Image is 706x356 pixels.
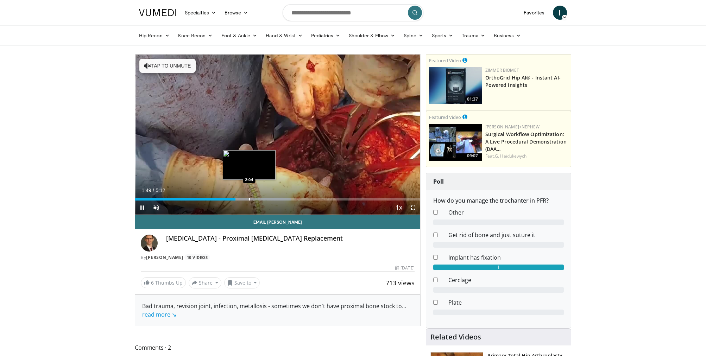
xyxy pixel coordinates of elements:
img: bcfc90b5-8c69-4b20-afee-af4c0acaf118.150x105_q85_crop-smart_upscale.jpg [429,124,482,161]
video-js: Video Player [135,55,420,215]
a: Surgical Workflow Optimization: A Live Procedural Demonstration (DAA… [485,131,567,152]
dd: Implant has fixation [443,253,569,262]
a: 01:37 [429,67,482,104]
a: Hip Recon [135,28,174,43]
button: Share [189,277,221,288]
a: Foot & Ankle [217,28,262,43]
a: [PERSON_NAME]+Nephew [485,124,540,130]
div: Progress Bar [135,198,420,201]
a: Browse [220,6,253,20]
span: 6 [151,279,154,286]
h6: How do you manage the trochanter in PFR? [433,197,564,204]
a: Email [PERSON_NAME] [135,215,420,229]
a: Favorites [519,6,549,20]
a: Zimmer Biomet [485,67,519,73]
dd: Plate [443,298,569,307]
a: 10 Videos [184,254,210,260]
div: 1 [433,265,564,270]
span: 1:49 [141,187,151,193]
a: Specialties [181,6,220,20]
a: Pediatrics [307,28,345,43]
button: Pause [135,201,149,215]
a: Shoulder & Elbow [345,28,399,43]
h4: Related Videos [430,333,481,341]
img: 51d03d7b-a4ba-45b7-9f92-2bfbd1feacc3.150x105_q85_crop-smart_upscale.jpg [429,67,482,104]
div: Feat. [485,153,568,159]
div: [DATE] [395,265,414,271]
a: Hand & Wrist [261,28,307,43]
dd: Other [443,208,569,217]
span: 5:12 [156,187,165,193]
div: Bad trauma, revision joint, infection, metallosis - sometimes we don't have proximal bone stock to [142,302,413,319]
img: Avatar [141,235,158,252]
a: I [553,6,567,20]
button: Unmute [149,201,163,215]
span: Comments 2 [135,343,421,352]
h4: [MEDICAL_DATA] - Proximal [MEDICAL_DATA] Replacement [166,235,415,242]
dd: Get rid of bone and just suture it [443,231,569,239]
img: VuMedi Logo [139,9,176,16]
small: Featured Video [429,57,461,64]
span: ... [142,302,406,318]
a: 09:07 [429,124,482,161]
span: 09:07 [465,153,480,159]
strong: Poll [433,178,444,185]
a: 6 Thumbs Up [141,277,186,288]
span: 01:37 [465,96,480,102]
div: By [141,254,415,261]
a: read more ↘ [142,311,176,318]
a: Spine [399,28,427,43]
dd: Cerclage [443,276,569,284]
small: Featured Video [429,114,461,120]
button: Fullscreen [406,201,420,215]
a: G. Haidukewych [495,153,527,159]
button: Playback Rate [392,201,406,215]
span: 713 views [386,279,415,287]
span: / [153,187,154,193]
img: image.jpeg [223,150,276,180]
a: OrthoGrid Hip AI® - Instant AI-Powered Insights [485,74,561,88]
a: Trauma [458,28,490,43]
input: Search topics, interventions [283,4,423,21]
a: Business [490,28,525,43]
button: Save to [224,277,260,288]
a: [PERSON_NAME] [146,254,183,260]
button: Tap to unmute [139,59,196,73]
a: Knee Recon [174,28,217,43]
a: Sports [428,28,458,43]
